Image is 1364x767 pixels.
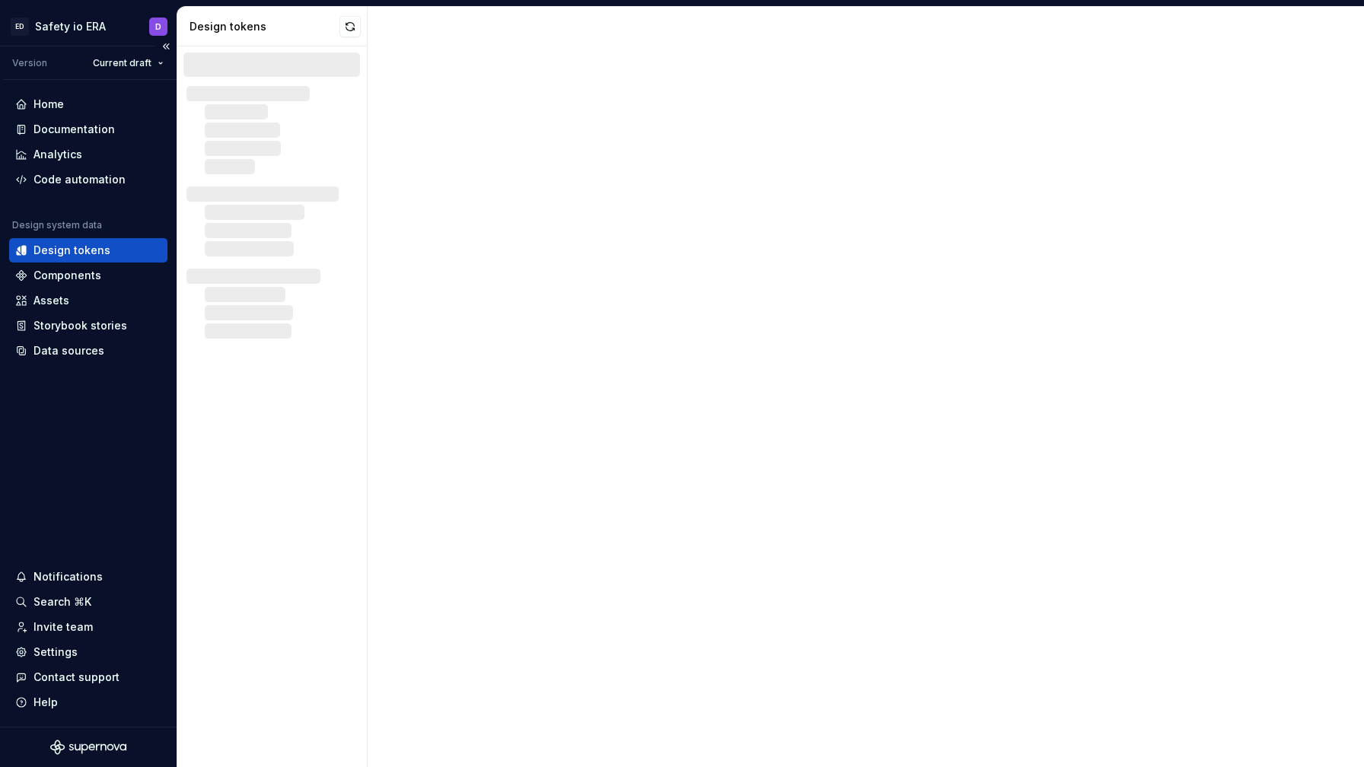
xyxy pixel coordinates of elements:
div: Components [33,268,101,283]
button: Collapse sidebar [155,36,177,57]
a: Invite team [9,615,167,639]
div: Version [12,57,47,69]
div: Storybook stories [33,318,127,333]
button: Search ⌘K [9,590,167,614]
button: Help [9,690,167,714]
div: Design system data [12,219,102,231]
div: Help [33,695,58,710]
button: EDSafety io ERAD [3,10,174,43]
a: Design tokens [9,238,167,263]
div: ED [11,18,29,36]
a: Components [9,263,167,288]
div: Notifications [33,569,103,584]
div: D [155,21,161,33]
button: Contact support [9,665,167,689]
a: Settings [9,640,167,664]
div: Search ⌘K [33,594,91,609]
div: Invite team [33,619,93,635]
svg: Supernova Logo [50,740,126,755]
a: Data sources [9,339,167,363]
button: Current draft [86,53,170,74]
a: Analytics [9,142,167,167]
div: Data sources [33,343,104,358]
div: Safety io ERA [35,19,106,34]
div: Design tokens [33,243,110,258]
div: Settings [33,644,78,660]
a: Assets [9,288,167,313]
div: Assets [33,293,69,308]
a: Code automation [9,167,167,192]
div: Contact support [33,670,120,685]
div: Design tokens [190,19,339,34]
button: Notifications [9,565,167,589]
div: Code automation [33,172,126,187]
div: Analytics [33,147,82,162]
div: Documentation [33,122,115,137]
a: Home [9,92,167,116]
div: Home [33,97,64,112]
a: Documentation [9,117,167,142]
a: Storybook stories [9,313,167,338]
span: Current draft [93,57,151,69]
